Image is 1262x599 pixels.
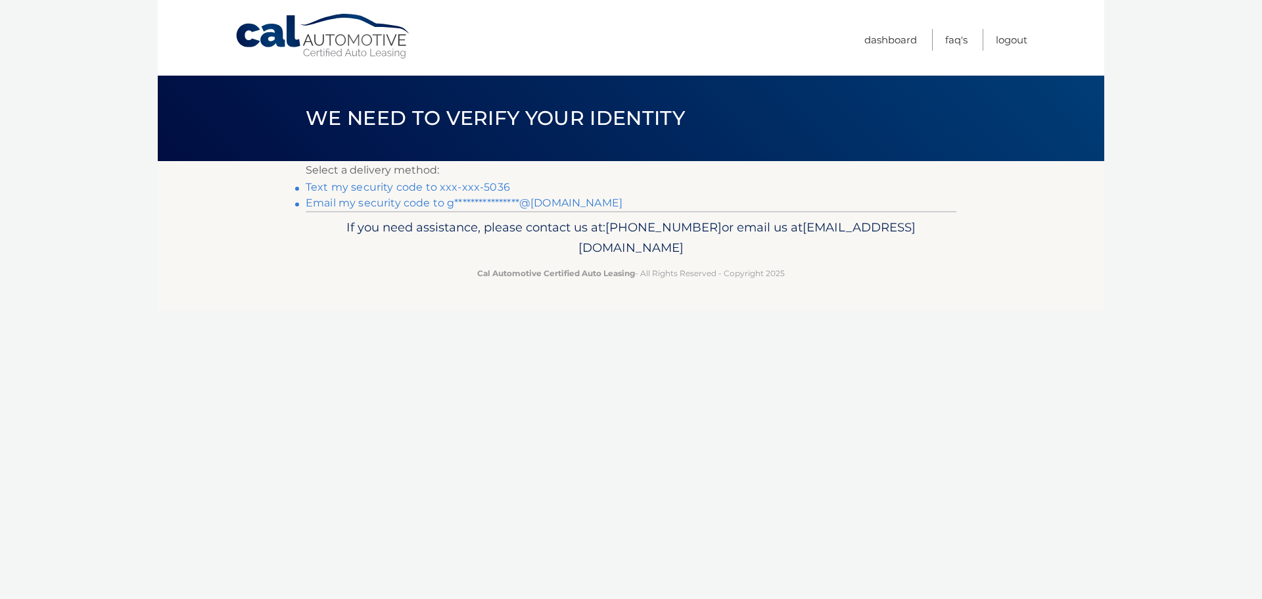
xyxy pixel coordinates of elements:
span: [PHONE_NUMBER] [605,220,722,235]
a: Dashboard [864,29,917,51]
p: If you need assistance, please contact us at: or email us at [314,217,948,259]
p: - All Rights Reserved - Copyright 2025 [314,266,948,280]
strong: Cal Automotive Certified Auto Leasing [477,268,635,278]
a: Text my security code to xxx-xxx-5036 [306,181,510,193]
a: Cal Automotive [235,13,412,60]
a: Logout [996,29,1027,51]
a: FAQ's [945,29,968,51]
span: We need to verify your identity [306,106,685,130]
p: Select a delivery method: [306,161,956,180]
